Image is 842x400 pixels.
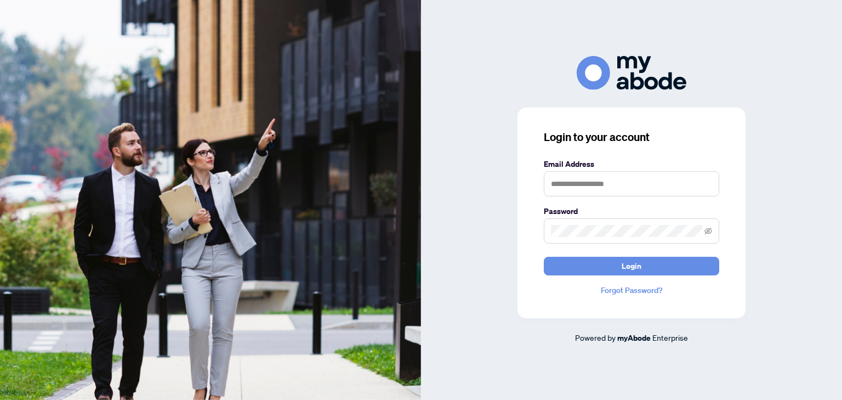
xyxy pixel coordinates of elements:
label: Password [544,205,719,217]
span: eye-invisible [704,227,712,235]
span: Enterprise [652,333,688,342]
span: Powered by [575,333,616,342]
span: Login [622,257,641,275]
img: ma-logo [577,56,686,89]
h3: Login to your account [544,129,719,145]
a: myAbode [617,332,651,344]
label: Email Address [544,158,719,170]
a: Forgot Password? [544,284,719,296]
button: Login [544,257,719,275]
